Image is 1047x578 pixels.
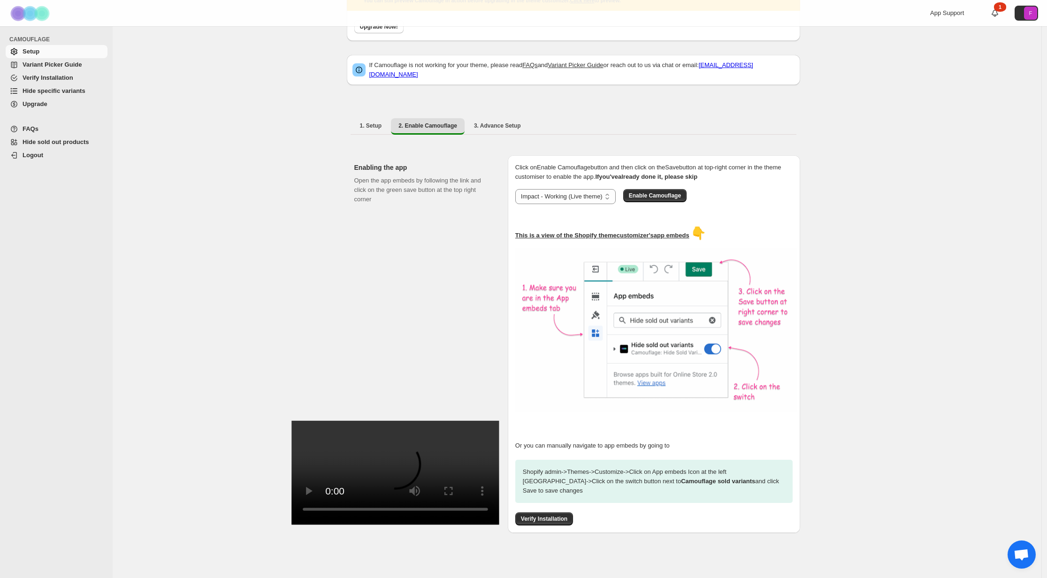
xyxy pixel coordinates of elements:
[8,0,54,26] img: Camouflage
[691,226,706,240] span: 👇
[6,45,107,58] a: Setup
[6,136,107,149] a: Hide sold out products
[6,149,107,162] a: Logout
[515,232,689,239] u: This is a view of the Shopify theme customizer's app embeds
[6,71,107,84] a: Verify Installation
[398,122,457,129] span: 2. Enable Camouflage
[1024,7,1037,20] span: Avatar with initials F
[623,189,687,202] button: Enable Camouflage
[474,122,521,129] span: 3. Advance Setup
[994,2,1006,12] div: 1
[515,248,797,412] img: camouflage-enable
[23,138,89,145] span: Hide sold out products
[6,98,107,111] a: Upgrade
[515,515,573,522] a: Verify Installation
[360,122,382,129] span: 1. Setup
[291,421,499,525] video: Enable Camouflage in theme app embeds
[23,87,85,94] span: Hide specific variants
[23,125,38,132] span: FAQs
[23,152,43,159] span: Logout
[1008,540,1036,569] div: Open chat
[681,478,755,485] strong: Camouflage sold variants
[360,23,398,30] span: Upgrade Now!
[515,460,793,503] p: Shopify admin -> Themes -> Customize -> Click on App embeds Icon at the left [GEOGRAPHIC_DATA] ->...
[6,84,107,98] a: Hide specific variants
[930,9,964,16] span: App Support
[595,173,697,180] b: If you've already done it, please skip
[1029,10,1032,16] text: F
[522,61,538,68] a: FAQs
[6,122,107,136] a: FAQs
[515,441,793,450] p: Or you can manually navigate to app embeds by going to
[23,48,39,55] span: Setup
[23,74,73,81] span: Verify Installation
[354,163,493,172] h2: Enabling the app
[521,515,567,523] span: Verify Installation
[990,8,1000,18] a: 1
[23,61,82,68] span: Variant Picker Guide
[369,61,795,79] p: If Camouflage is not working for your theme, please read and or reach out to us via chat or email:
[548,61,603,68] a: Variant Picker Guide
[354,176,493,511] div: Open the app embeds by following the link and click on the green save button at the top right corner
[515,163,793,182] p: Click on Enable Camouflage button and then click on the Save button at top-right corner in the th...
[6,58,107,71] a: Variant Picker Guide
[23,100,47,107] span: Upgrade
[1015,6,1038,21] button: Avatar with initials F
[623,192,687,199] a: Enable Camouflage
[354,20,404,33] button: Upgrade Now!
[9,36,108,43] span: CAMOUFLAGE
[629,192,681,199] span: Enable Camouflage
[515,512,573,525] button: Verify Installation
